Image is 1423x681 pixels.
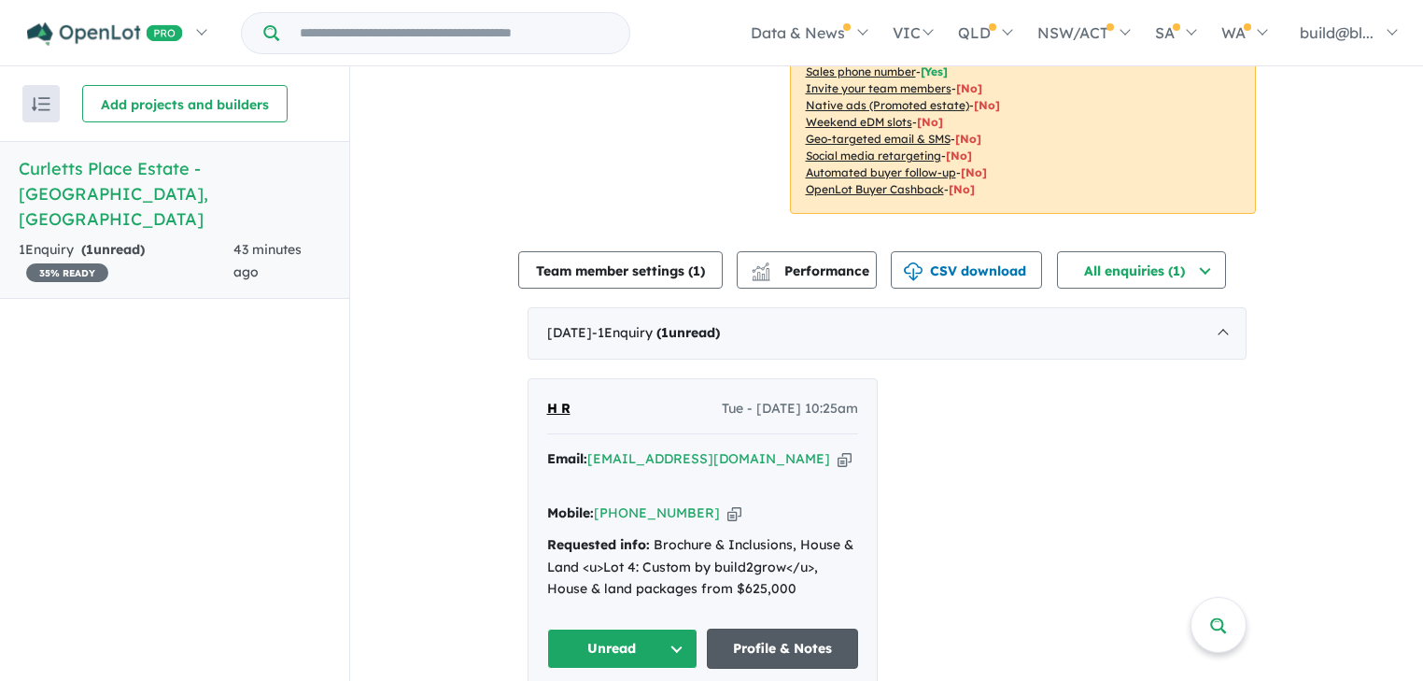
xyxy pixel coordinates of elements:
strong: ( unread) [656,324,720,341]
span: 1 [661,324,669,341]
a: [PHONE_NUMBER] [594,504,720,521]
input: Try estate name, suburb, builder or developer [283,13,626,53]
img: line-chart.svg [752,262,768,273]
button: Copy [838,449,852,469]
span: 1 [86,241,93,258]
strong: Requested info: [547,536,650,553]
button: All enquiries (1) [1057,251,1226,289]
img: Openlot PRO Logo White [27,22,183,46]
span: [ Yes ] [921,64,948,78]
img: bar-chart.svg [752,268,770,280]
u: Geo-targeted email & SMS [806,132,951,146]
a: [EMAIL_ADDRESS][DOMAIN_NAME] [587,450,830,467]
span: [No] [974,98,1000,112]
span: [No] [949,182,975,196]
u: Weekend eDM slots [806,115,912,129]
span: 1 [693,262,700,279]
div: Brochure & Inclusions, House & Land <u>Lot 4: Custom by build2grow</u>, House & land packages fro... [547,534,858,601]
div: [DATE] [528,307,1247,360]
h5: Curletts Place Estate - [GEOGRAPHIC_DATA] , [GEOGRAPHIC_DATA] [19,156,331,232]
span: - 1 Enquir y [592,324,720,341]
img: sort.svg [32,97,50,111]
span: 43 minutes ago [233,241,302,280]
span: Tue - [DATE] 10:25am [722,398,858,420]
u: Sales phone number [806,64,916,78]
u: Automated buyer follow-up [806,165,956,179]
strong: ( unread) [81,241,145,258]
strong: Email: [547,450,587,467]
button: Add projects and builders [82,85,288,122]
button: Unread [547,629,698,669]
span: [No] [946,149,972,163]
button: Team member settings (1) [518,251,723,289]
img: download icon [904,262,923,281]
span: H R [547,400,571,417]
span: [ No ] [956,81,982,95]
a: H R [547,398,571,420]
a: Profile & Notes [707,629,858,669]
u: OpenLot Buyer Cashback [806,182,944,196]
u: Invite your team members [806,81,951,95]
u: Native ads (Promoted estate) [806,98,969,112]
span: [No] [961,165,987,179]
button: Copy [727,504,741,523]
span: [No] [917,115,943,129]
u: Social media retargeting [806,149,941,163]
button: Performance [737,251,877,289]
span: [No] [955,132,981,146]
span: 35 % READY [26,263,108,282]
span: build@bl... [1300,23,1374,42]
span: Performance [754,262,869,279]
strong: Mobile: [547,504,594,521]
div: 1 Enquir y [19,239,233,284]
button: CSV download [891,251,1042,289]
